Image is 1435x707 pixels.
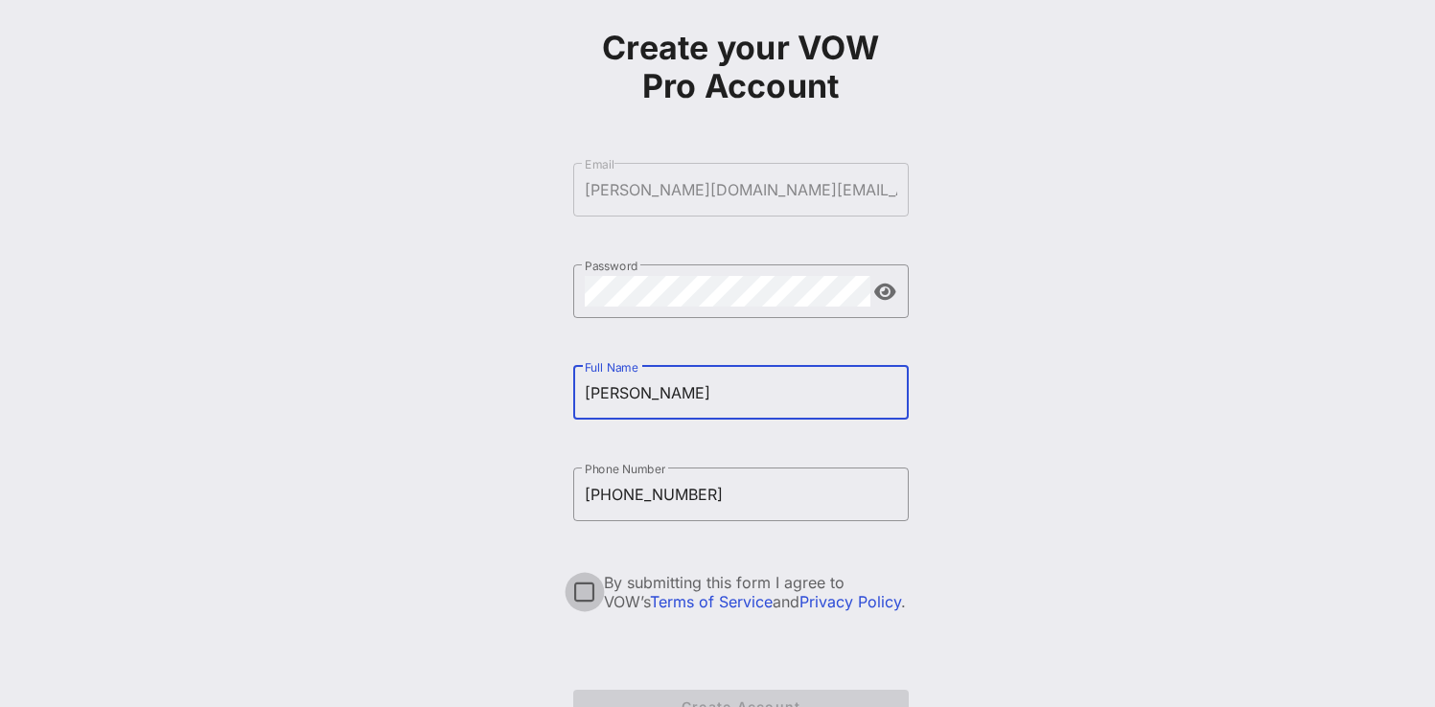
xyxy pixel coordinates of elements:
label: Phone Number [585,462,665,476]
h1: Create your VOW Pro Account [573,29,909,105]
label: Full Name [585,360,638,375]
label: Password [585,259,638,273]
button: append icon [874,283,896,302]
a: Privacy Policy [799,592,901,611]
input: Full Name [585,377,897,408]
a: Terms of Service [650,592,773,611]
div: By submitting this form I agree to VOW’s and . [604,573,909,611]
label: Email [585,157,614,171]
